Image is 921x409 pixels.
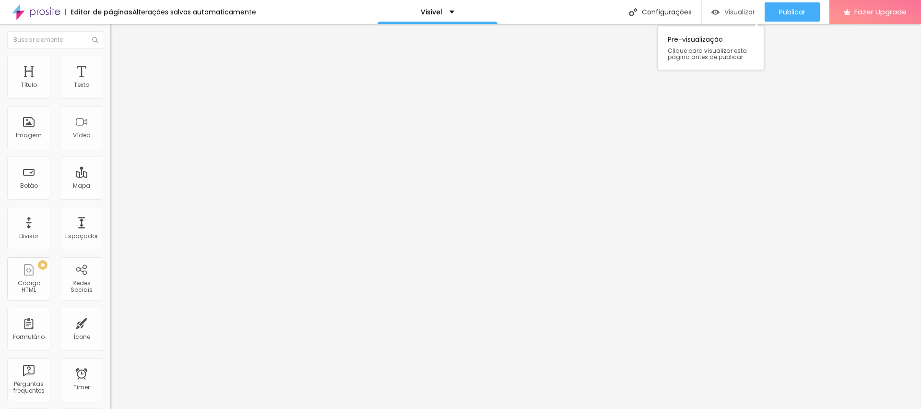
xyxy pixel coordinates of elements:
[702,2,765,22] button: Visualizar
[421,9,442,15] p: Visivel
[711,8,720,16] img: view-1.svg
[724,8,755,16] span: Visualizar
[62,280,100,294] div: Redes Sociais
[65,9,132,15] div: Editor de páginas
[19,233,38,240] div: Divisor
[73,132,90,139] div: Vídeo
[629,8,637,16] img: Icone
[73,182,90,189] div: Mapa
[10,280,47,294] div: Código HTML
[21,82,37,88] div: Título
[668,48,754,60] span: Clique para visualizar esta página antes de publicar.
[13,334,45,340] div: Formulário
[73,384,90,391] div: Timer
[73,334,90,340] div: Ícone
[7,31,103,48] input: Buscar elemento
[110,24,921,409] iframe: Editor
[658,26,764,70] div: Pre-visualização
[92,37,98,43] img: Icone
[10,381,47,395] div: Perguntas frequentes
[765,2,820,22] button: Publicar
[132,9,256,15] div: Alterações salvas automaticamente
[854,8,907,16] span: Fazer Upgrade
[16,132,42,139] div: Imagem
[779,8,805,16] span: Publicar
[20,182,38,189] div: Botão
[65,233,98,240] div: Espaçador
[74,82,89,88] div: Texto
